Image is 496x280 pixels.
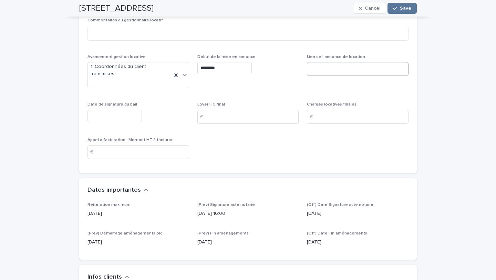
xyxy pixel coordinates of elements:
[87,187,148,194] button: Dates importantes
[91,63,169,78] span: 1. Coordonnées du client transmises
[87,145,101,159] div: €
[87,239,189,246] p: [DATE]
[307,231,367,236] span: (Off) Date Fin aménagements
[87,55,146,59] span: Avancement gestion locative
[197,239,299,246] p: [DATE]
[307,55,365,59] span: Lien de l'annonce de location
[87,203,131,207] span: Réitération maximum
[365,6,380,11] span: Cancel
[197,210,299,217] p: [DATE] 16:00
[87,138,173,142] span: Appel à facturation : Montant HT à facturer
[387,3,417,14] button: Save
[197,231,249,236] span: (Prev) Fin aménagements
[87,18,163,22] span: Commentaires du gestionnaire locatif
[197,110,211,124] div: €
[87,102,137,107] span: Date de signature du bail
[79,3,154,13] h2: [STREET_ADDRESS]
[353,3,386,14] button: Cancel
[197,55,256,59] span: Début de la mise en annonce
[197,203,255,207] span: (Prev) Signature acte notarié
[87,231,163,236] span: (Prev) Démarrage aménagements old
[400,6,411,11] span: Save
[87,187,141,194] h2: Dates importantes
[307,110,321,124] div: €
[307,102,356,107] span: Charges locatives finales
[197,102,225,107] span: Loyer HC final
[307,210,409,217] p: [DATE]
[307,203,373,207] span: (Off) Date Signature acte notarié
[87,210,189,217] p: [DATE]
[307,239,409,246] p: [DATE]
